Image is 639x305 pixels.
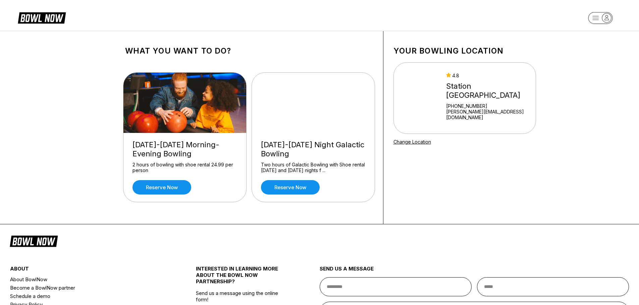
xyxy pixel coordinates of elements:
div: [DATE]-[DATE] Night Galactic Bowling [261,140,366,158]
a: Reserve now [132,180,191,195]
a: Schedule a demo [10,292,165,300]
img: Station 300 Bluffton [403,73,440,123]
div: 2 hours of bowling with shoe rental 24.99 per person [132,162,237,173]
a: About BowlNow [10,275,165,284]
div: send us a message [320,265,629,277]
div: about [10,265,165,275]
div: [DATE]-[DATE] Morning-Evening Bowling [132,140,237,158]
a: Become a BowlNow partner [10,284,165,292]
h1: What you want to do? [125,46,373,56]
img: Friday-Sunday Morning-Evening Bowling [123,73,247,133]
div: INTERESTED IN LEARNING MORE ABOUT THE BOWL NOW PARTNERSHIP? [196,265,289,290]
a: [PERSON_NAME][EMAIL_ADDRESS][DOMAIN_NAME] [446,109,533,120]
img: Friday-Saturday Night Galactic Bowling [252,73,375,133]
div: Two hours of Galactic Bowling with Shoe rental [DATE] and [DATE] nights f ... [261,162,366,173]
a: Reserve now [261,180,320,195]
div: Station [GEOGRAPHIC_DATA] [446,82,533,100]
a: Change Location [393,139,431,145]
h1: Your bowling location [393,46,536,56]
div: 4.8 [446,73,533,78]
div: [PHONE_NUMBER] [446,103,533,109]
